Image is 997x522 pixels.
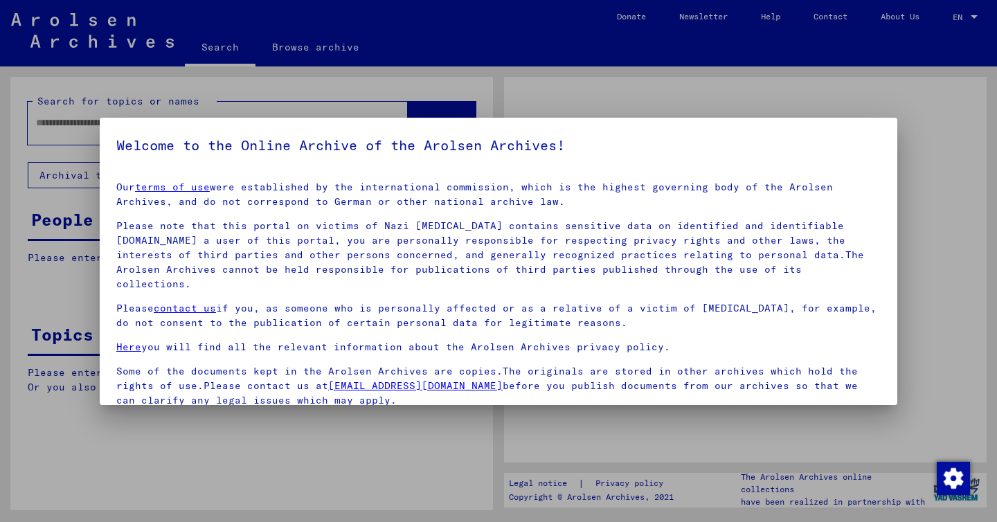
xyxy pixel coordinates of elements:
div: Change consent [936,461,969,494]
a: [EMAIL_ADDRESS][DOMAIN_NAME] [328,379,503,392]
a: Here [116,341,141,353]
h5: Welcome to the Online Archive of the Arolsen Archives! [116,134,881,156]
p: Our were established by the international commission, which is the highest governing body of the ... [116,180,881,209]
a: terms of use [135,181,210,193]
a: contact us [154,302,216,314]
p: you will find all the relevant information about the Arolsen Archives privacy policy. [116,340,881,354]
p: Please note that this portal on victims of Nazi [MEDICAL_DATA] contains sensitive data on identif... [116,219,881,291]
img: Change consent [937,462,970,495]
p: Some of the documents kept in the Arolsen Archives are copies.The originals are stored in other a... [116,364,881,408]
p: Please if you, as someone who is personally affected or as a relative of a victim of [MEDICAL_DAT... [116,301,881,330]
